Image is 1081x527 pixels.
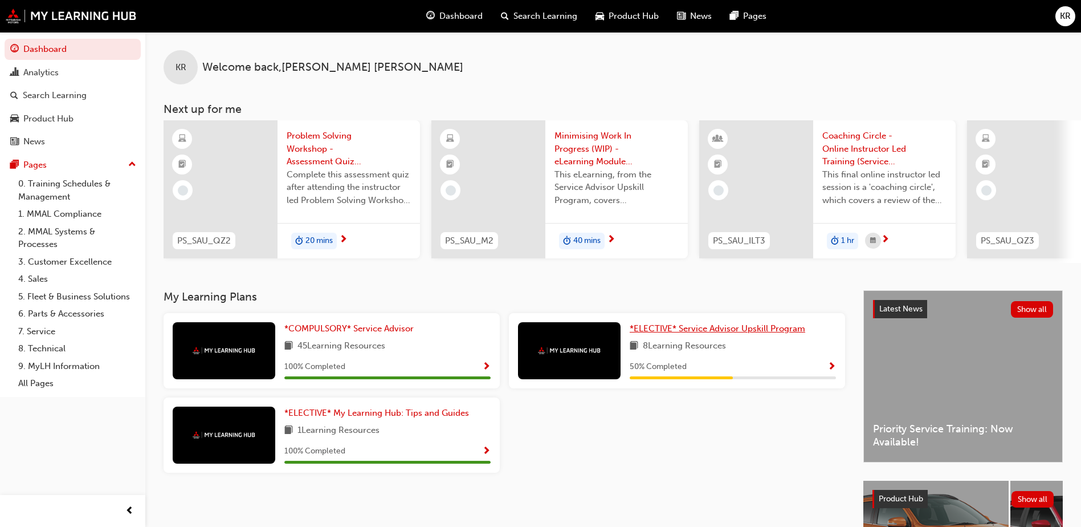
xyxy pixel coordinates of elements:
a: Product HubShow all [872,490,1054,508]
span: booktick-icon [982,157,990,172]
span: book-icon [630,339,638,354]
span: Minimising Work In Progress (WIP) - eLearning Module (Service Advisor Upskill Program) [554,129,679,168]
span: news-icon [677,9,686,23]
span: Coaching Circle - Online Instructor Led Training (Service Advisor Upskill Program) [822,129,947,168]
span: guage-icon [10,44,19,55]
button: Show Progress [482,360,491,374]
span: learningRecordVerb_NONE-icon [446,185,456,196]
button: Pages [5,155,141,176]
span: 40 mins [573,234,601,248]
a: news-iconNews [668,5,721,28]
span: Pages [743,10,766,23]
span: calendar-icon [870,234,876,248]
span: 20 mins [305,234,333,248]
a: 9. MyLH Information [14,358,141,375]
span: learningResourceType_ELEARNING-icon [446,132,454,147]
a: News [5,131,141,152]
button: Show all [1011,301,1054,318]
div: Product Hub [23,112,74,125]
a: 4. Sales [14,270,141,288]
h3: My Learning Plans [164,290,845,303]
span: next-icon [881,235,890,245]
a: *COMPULSORY* Service Advisor [284,322,418,335]
span: duration-icon [563,234,571,249]
span: pages-icon [10,160,19,171]
span: Show Progress [827,362,836,372]
button: Show Progress [827,360,836,374]
a: Latest NewsShow allPriority Service Training: Now Available! [863,290,1063,463]
span: car-icon [595,9,604,23]
span: PS_SAU_M2 [445,234,493,248]
a: 2. MMAL Systems & Processes [14,223,141,253]
span: KR [1060,10,1071,23]
span: booktick-icon [714,157,722,172]
a: 3. Customer Excellence [14,253,141,271]
span: Latest News [879,304,923,314]
span: news-icon [10,137,19,147]
a: *ELECTIVE* Service Advisor Upskill Program [630,322,810,335]
a: PS_SAU_QZ2Problem Solving Workshop - Assessment Quiz (Service Advisor Upskill Program)Complete th... [164,120,420,258]
span: This eLearning, from the Service Advisor Upskill Program, covers understanding the impact of Work... [554,168,679,207]
a: Dashboard [5,39,141,60]
span: learningResourceType_ELEARNING-icon [982,132,990,147]
span: Show Progress [482,447,491,457]
span: learningRecordVerb_NONE-icon [713,185,724,196]
span: This final online instructor led session is a 'coaching circle', which covers a review of the Ser... [822,168,947,207]
span: learningResourceType_ELEARNING-icon [178,132,186,147]
span: car-icon [10,114,19,124]
button: DashboardAnalyticsSearch LearningProduct HubNews [5,37,141,155]
span: News [690,10,712,23]
img: mmal [538,347,601,354]
span: PS_SAU_ILT3 [713,234,765,248]
a: *ELECTIVE* My Learning Hub: Tips and Guides [284,407,474,420]
a: 1. MMAL Compliance [14,205,141,223]
span: 1 hr [841,234,854,248]
span: Problem Solving Workshop - Assessment Quiz (Service Advisor Upskill Program) [287,129,411,168]
div: Search Learning [23,89,87,102]
h3: Next up for me [145,103,1081,116]
span: Dashboard [439,10,483,23]
span: PS_SAU_QZ3 [981,234,1034,248]
span: Complete this assessment quiz after attending the instructor led Problem Solving Workshop session... [287,168,411,207]
span: duration-icon [831,234,839,249]
span: 50 % Completed [630,360,687,374]
span: up-icon [128,157,136,172]
span: *COMPULSORY* Service Advisor [284,323,414,334]
span: booktick-icon [446,157,454,172]
a: 5. Fleet & Business Solutions [14,288,141,306]
a: All Pages [14,375,141,392]
span: learningResourceType_INSTRUCTOR_LED-icon [714,132,722,147]
button: KR [1055,6,1075,26]
span: next-icon [339,235,348,245]
a: guage-iconDashboard [417,5,492,28]
img: mmal [193,431,255,439]
span: Search Learning [513,10,577,23]
span: learningRecordVerb_NONE-icon [178,185,188,196]
span: guage-icon [426,9,435,23]
span: pages-icon [730,9,739,23]
a: 6. Parts & Accessories [14,305,141,323]
div: News [23,135,45,148]
span: KR [176,61,186,74]
span: 1 Learning Resources [297,424,380,438]
span: booktick-icon [178,157,186,172]
a: PS_SAU_M2Minimising Work In Progress (WIP) - eLearning Module (Service Advisor Upskill Program)Th... [431,120,688,258]
span: prev-icon [125,504,134,518]
a: Search Learning [5,85,141,106]
span: search-icon [501,9,509,23]
span: *ELECTIVE* Service Advisor Upskill Program [630,323,805,334]
img: mmal [193,347,255,354]
a: PS_SAU_ILT3Coaching Circle - Online Instructor Led Training (Service Advisor Upskill Program)This... [699,120,956,258]
img: mmal [6,9,137,23]
span: Welcome back , [PERSON_NAME] [PERSON_NAME] [202,61,463,74]
span: Show Progress [482,362,491,372]
a: 8. Technical [14,340,141,358]
a: Analytics [5,62,141,83]
span: 100 % Completed [284,445,345,458]
button: Show all [1011,491,1054,508]
span: chart-icon [10,68,19,78]
span: 8 Learning Resources [643,339,726,354]
span: search-icon [10,91,18,101]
